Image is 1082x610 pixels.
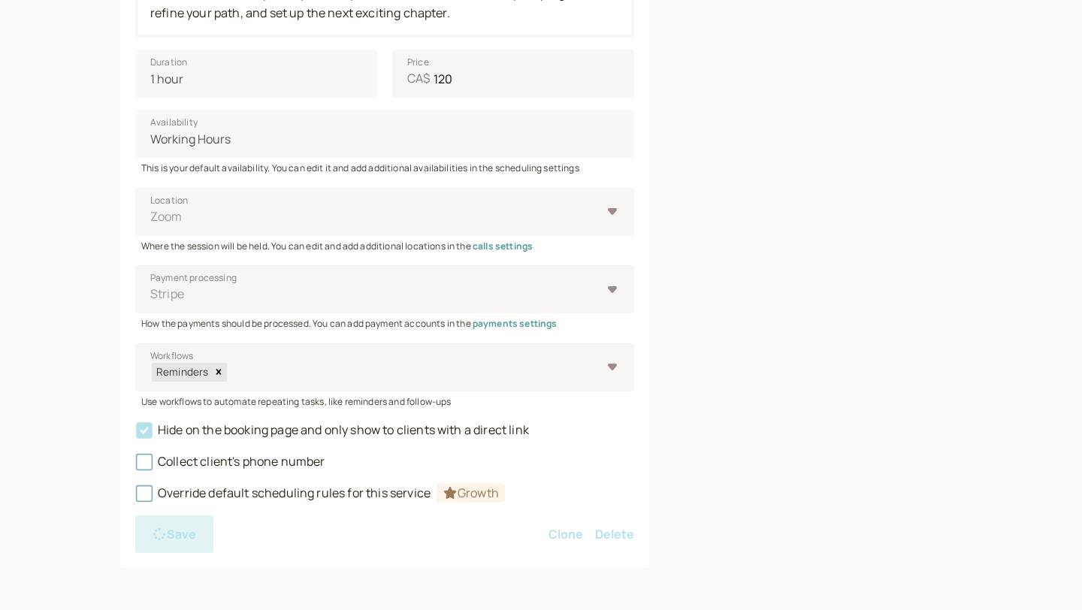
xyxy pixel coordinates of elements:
[595,515,634,553] button: Delete
[135,110,634,158] select: Availability
[407,69,430,89] span: CA$
[150,349,193,364] span: Workflows
[473,317,558,330] a: payments settings
[135,50,377,98] select: Duration
[135,485,505,501] span: Override default scheduling rules for this service
[1007,538,1082,610] iframe: Chat Widget
[167,526,197,542] span: Save
[150,193,188,208] span: Location
[135,313,634,331] div: How the payments should be processed. You can add payment accounts in the
[150,270,237,285] span: Payment processing
[135,453,325,470] span: Collect client's phone number
[135,236,634,253] div: Where the session will be held. You can edit and add additional locations in the
[392,50,634,98] input: PriceCA$
[135,515,213,553] button: Save
[473,240,533,252] a: calls settings
[437,483,505,503] span: Growth
[407,55,429,70] span: Price
[135,421,529,438] span: Hide on the booking page and only show to clients with a direct link
[437,485,505,501] a: Growth
[150,115,198,130] span: Availability
[135,391,634,409] div: Use workflows to automate repeating tasks, like reminders and follow-ups
[549,515,583,553] button: Clone
[135,158,634,175] div: This is your default availability. You can edit it and add additional availabilities in the sched...
[150,55,187,70] span: Duration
